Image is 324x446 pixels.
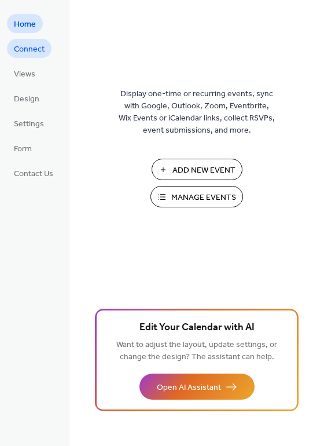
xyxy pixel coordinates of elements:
span: Settings [14,118,44,130]
span: Want to adjust the layout, update settings, or change the design? The assistant can help. [116,337,277,365]
span: Contact Us [14,168,53,180]
button: Manage Events [150,186,243,207]
button: Add New Event [152,159,242,180]
a: Contact Us [7,163,60,182]
a: Settings [7,114,51,133]
span: Add New Event [172,164,235,177]
span: Home [14,19,36,31]
span: Open AI Assistant [157,382,221,394]
span: Display one-time or recurring events, sync with Google, Outlook, Zoom, Eventbrite, Wix Events or ... [119,88,275,137]
button: Open AI Assistant [139,374,255,400]
span: Views [14,68,35,81]
a: Views [7,64,42,83]
span: Form [14,143,32,155]
span: Connect [14,43,45,56]
a: Form [7,138,39,158]
span: Design [14,93,39,105]
span: Manage Events [171,192,236,204]
a: Home [7,14,43,33]
a: Design [7,89,46,108]
a: Connect [7,39,51,58]
span: Edit Your Calendar with AI [139,320,255,336]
